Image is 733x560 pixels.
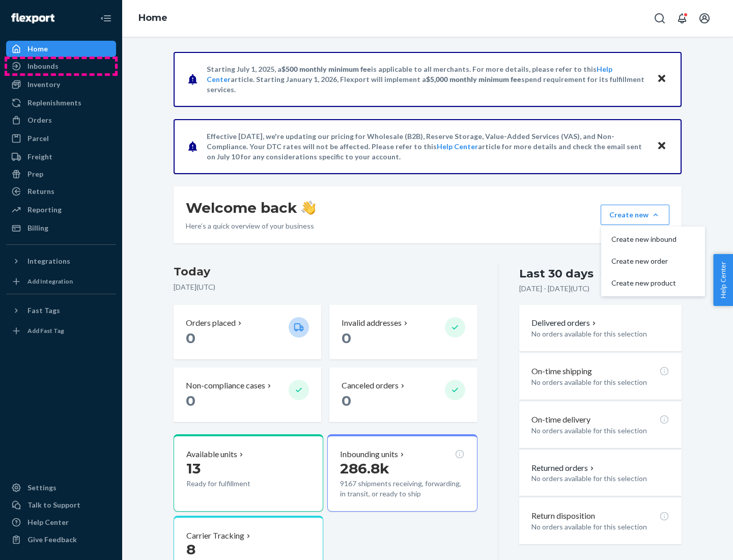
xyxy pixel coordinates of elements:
[6,41,116,57] a: Home
[6,273,116,290] a: Add Integration
[207,131,647,162] p: Effective [DATE], we're updating our pricing for Wholesale (B2B), Reserve Storage, Value-Added Se...
[186,541,195,558] span: 8
[519,284,589,294] p: [DATE] - [DATE] ( UTC )
[531,522,669,532] p: No orders available for this selection
[342,392,351,409] span: 0
[186,530,244,542] p: Carrier Tracking
[437,142,478,151] a: Help Center
[27,61,59,71] div: Inbounds
[281,65,371,73] span: $500 monthly minimum fee
[531,414,590,426] p: On-time delivery
[186,460,201,477] span: 13
[6,58,116,74] a: Inbounds
[27,152,52,162] div: Freight
[6,130,116,147] a: Parcel
[27,115,52,125] div: Orders
[186,479,280,489] p: Ready for fulfillment
[27,500,80,510] div: Talk to Support
[27,79,60,90] div: Inventory
[174,282,477,292] p: [DATE] ( UTC )
[672,8,692,29] button: Open notifications
[186,221,316,231] p: Here’s a quick overview of your business
[6,480,116,496] a: Settings
[6,112,116,128] a: Orders
[27,169,43,179] div: Prep
[6,202,116,218] a: Reporting
[27,517,69,527] div: Help Center
[27,205,62,215] div: Reporting
[531,510,595,522] p: Return disposition
[186,199,316,217] h1: Welcome back
[138,12,167,23] a: Home
[6,183,116,200] a: Returns
[6,166,116,182] a: Prep
[611,258,676,265] span: Create new order
[186,317,236,329] p: Orders placed
[531,366,592,377] p: On-time shipping
[531,426,669,436] p: No orders available for this selection
[611,279,676,287] span: Create new product
[11,13,54,23] img: Flexport logo
[6,149,116,165] a: Freight
[6,253,116,269] button: Integrations
[342,317,402,329] p: Invalid addresses
[27,133,49,144] div: Parcel
[531,377,669,387] p: No orders available for this selection
[186,329,195,347] span: 0
[27,277,73,286] div: Add Integration
[426,75,521,83] span: $5,000 monthly minimum fee
[329,368,477,422] button: Canceled orders 0
[186,449,237,460] p: Available units
[327,434,477,512] button: Inbounding units286.8k9167 shipments receiving, forwarding, in transit, or ready to ship
[655,72,668,87] button: Close
[174,264,477,280] h3: Today
[650,8,670,29] button: Open Search Box
[340,449,398,460] p: Inbounding units
[340,479,464,499] p: 9167 shipments receiving, forwarding, in transit, or ready to ship
[174,368,321,422] button: Non-compliance cases 0
[27,186,54,197] div: Returns
[519,266,594,282] div: Last 30 days
[329,305,477,359] button: Invalid addresses 0
[603,229,703,250] button: Create new inbound
[27,483,57,493] div: Settings
[342,329,351,347] span: 0
[531,473,669,484] p: No orders available for this selection
[27,326,64,335] div: Add Fast Tag
[174,305,321,359] button: Orders placed 0
[603,272,703,294] button: Create new product
[27,44,48,54] div: Home
[6,323,116,339] a: Add Fast Tag
[186,380,265,391] p: Non-compliance cases
[531,317,598,329] button: Delivered orders
[27,535,77,545] div: Give Feedback
[342,380,399,391] p: Canceled orders
[6,302,116,319] button: Fast Tags
[655,139,668,154] button: Close
[694,8,715,29] button: Open account menu
[6,95,116,111] a: Replenishments
[603,250,703,272] button: Create new order
[27,305,60,316] div: Fast Tags
[340,460,389,477] span: 286.8k
[130,4,176,33] ol: breadcrumbs
[6,76,116,93] a: Inventory
[6,220,116,236] a: Billing
[301,201,316,215] img: hand-wave emoji
[186,392,195,409] span: 0
[601,205,669,225] button: Create newCreate new inboundCreate new orderCreate new product
[531,329,669,339] p: No orders available for this selection
[611,236,676,243] span: Create new inbound
[713,254,733,306] button: Help Center
[6,514,116,530] a: Help Center
[207,64,647,95] p: Starting July 1, 2025, a is applicable to all merchants. For more details, please refer to this a...
[531,462,596,474] button: Returned orders
[27,256,70,266] div: Integrations
[96,8,116,29] button: Close Navigation
[6,531,116,548] button: Give Feedback
[174,434,323,512] button: Available units13Ready for fulfillment
[27,98,81,108] div: Replenishments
